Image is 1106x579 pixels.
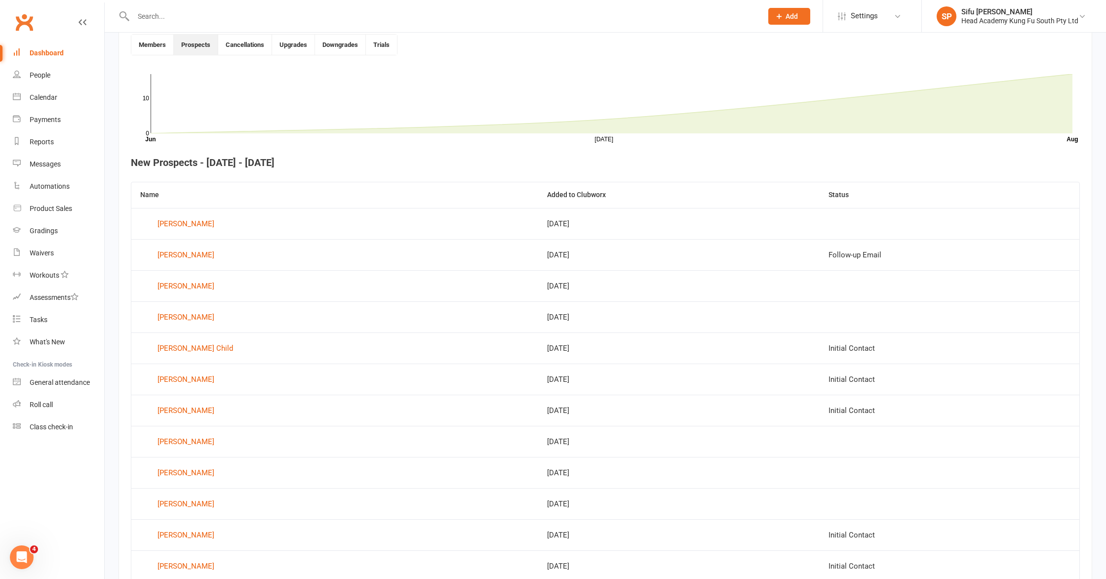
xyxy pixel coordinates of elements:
a: General attendance kiosk mode [13,372,104,394]
button: Upgrades [272,35,315,55]
div: Roll call [30,401,53,409]
div: [PERSON_NAME] [158,528,214,542]
div: Calendar [30,93,57,101]
span: Add [786,12,798,20]
a: [PERSON_NAME] [140,559,529,574]
div: [PERSON_NAME] Child [158,341,233,356]
td: [DATE] [538,332,820,364]
div: Head Academy Kung Fu South Pty Ltd [961,16,1078,25]
a: [PERSON_NAME] [140,465,529,480]
div: [PERSON_NAME] [158,248,214,262]
div: Sifu [PERSON_NAME] [961,7,1078,16]
div: [PERSON_NAME] [158,559,214,574]
td: [DATE] [538,519,820,550]
td: [DATE] [538,364,820,395]
div: Automations [30,182,70,190]
th: Added to Clubworx [538,182,820,207]
span: 4 [30,545,38,553]
a: People [13,64,104,86]
div: Tasks [30,316,47,324]
td: [DATE] [538,208,820,239]
div: Payments [30,116,61,124]
button: Add [768,8,810,25]
a: [PERSON_NAME] [140,248,529,262]
td: [DATE] [538,270,820,301]
a: [PERSON_NAME] [140,496,529,511]
div: Gradings [30,227,58,235]
a: Automations [13,175,104,198]
button: Downgrades [315,35,366,55]
a: [PERSON_NAME] [140,310,529,325]
div: [PERSON_NAME] [158,310,214,325]
div: SP [937,6,956,26]
a: Gradings [13,220,104,242]
div: People [30,71,50,79]
td: Initial Contact [820,332,1079,364]
div: Reports [30,138,54,146]
div: [PERSON_NAME] [158,279,214,293]
th: Name [131,182,538,207]
button: Prospects [174,35,218,55]
button: Members [131,35,174,55]
a: [PERSON_NAME] Child [140,341,529,356]
a: Product Sales [13,198,104,220]
div: Product Sales [30,205,72,212]
div: Assessments [30,293,79,301]
div: Waivers [30,249,54,257]
a: [PERSON_NAME] [140,216,529,231]
a: What's New [13,331,104,353]
a: Roll call [13,394,104,416]
button: Trials [366,35,397,55]
div: [PERSON_NAME] [158,372,214,387]
a: Waivers [13,242,104,264]
td: [DATE] [538,239,820,270]
td: Follow-up Email [820,239,1079,270]
iframe: Intercom live chat [10,545,34,569]
a: [PERSON_NAME] [140,528,529,542]
div: What's New [30,338,65,346]
a: Calendar [13,86,104,109]
div: Class check-in [30,423,73,431]
div: [PERSON_NAME] [158,465,214,480]
a: Payments [13,109,104,131]
td: [DATE] [538,395,820,426]
a: [PERSON_NAME] [140,403,529,418]
div: Dashboard [30,49,64,57]
a: Workouts [13,264,104,287]
a: Tasks [13,309,104,331]
div: [PERSON_NAME] [158,496,214,511]
td: [DATE] [538,301,820,332]
td: [DATE] [538,457,820,488]
td: [DATE] [538,426,820,457]
button: Cancellations [218,35,272,55]
div: Messages [30,160,61,168]
div: [PERSON_NAME] [158,403,214,418]
a: Assessments [13,287,104,309]
div: General attendance [30,378,90,386]
td: Initial Contact [820,395,1079,426]
td: [DATE] [538,488,820,519]
td: Initial Contact [820,364,1079,395]
a: [PERSON_NAME] [140,279,529,293]
div: [PERSON_NAME] [158,216,214,231]
td: Initial Contact [820,519,1079,550]
a: Messages [13,153,104,175]
input: Search... [130,9,755,23]
a: [PERSON_NAME] [140,372,529,387]
div: [PERSON_NAME] [158,434,214,449]
a: Reports [13,131,104,153]
a: Class kiosk mode [13,416,104,438]
a: Clubworx [12,10,37,35]
h4: New Prospects - [DATE] - [DATE] [131,157,1080,168]
span: Settings [851,5,878,27]
a: Dashboard [13,42,104,64]
th: Status [820,182,1079,207]
a: [PERSON_NAME] [140,434,529,449]
div: Workouts [30,271,59,279]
